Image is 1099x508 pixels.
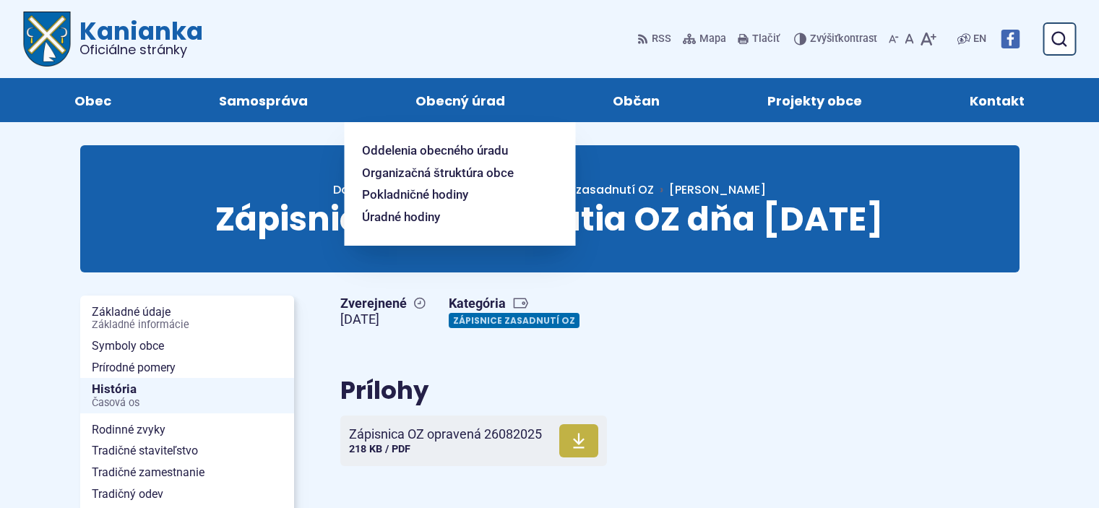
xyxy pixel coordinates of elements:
[80,440,294,462] a: Tradičné staviteľstvo
[340,377,853,404] h2: Prílohy
[362,139,508,162] span: Oddelenia obecného úradu
[637,24,674,54] a: RSS
[362,139,541,162] a: Oddelenia obecného úradu
[92,397,283,409] span: Časová os
[517,181,654,198] a: Zápisnice zasadnutí OZ
[333,181,400,198] span: Dokumenty
[767,78,862,122] span: Projekty obce
[92,440,283,462] span: Tradičné staviteľstvo
[79,43,203,56] span: Oficiálne stránky
[92,319,283,331] span: Základné informácie
[810,33,877,46] span: kontrast
[340,416,607,466] a: Zápisnica OZ opravená 26082025 218 KB / PDF
[362,162,514,184] span: Organizačná štruktúra obce
[219,78,308,122] span: Samospráva
[973,30,986,48] span: EN
[92,462,283,483] span: Tradičné zamestnanie
[362,184,541,206] a: Pokladničné hodiny
[80,301,294,335] a: Základné údajeZákladné informácie
[80,378,294,413] a: HistóriaČasová os
[35,78,150,122] a: Obec
[574,78,699,122] a: Občan
[80,462,294,483] a: Tradičné zamestnanie
[340,296,426,312] span: Zverejnené
[669,181,766,198] span: [PERSON_NAME]
[886,24,902,54] button: Zmenšiť veľkosť písma
[449,313,579,328] a: Zápisnice zasadnutí OZ
[80,419,294,441] a: Rodinné zvyky
[652,30,671,48] span: RSS
[902,24,917,54] button: Nastaviť pôvodnú veľkosť písma
[80,335,294,357] a: Symboly obce
[362,184,468,206] span: Pokladničné hodiny
[71,19,203,56] span: Kanianka
[92,483,283,505] span: Tradičný odev
[931,78,1064,122] a: Kontakt
[735,24,783,54] button: Tlačiť
[970,78,1025,122] span: Kontakt
[362,206,440,228] span: Úradné hodiny
[349,443,410,455] span: 218 KB / PDF
[449,296,585,312] span: Kategória
[680,24,729,54] a: Mapa
[699,30,726,48] span: Mapa
[74,78,111,122] span: Obec
[80,483,294,505] a: Tradičný odev
[1001,30,1020,48] img: Prejsť na Facebook stránku
[728,78,902,122] a: Projekty obce
[340,311,426,328] figcaption: [DATE]
[23,12,71,66] img: Prejsť na domovskú stránku
[613,78,660,122] span: Občan
[415,78,505,122] span: Obecný úrad
[92,357,283,379] span: Prírodné pomery
[362,206,541,228] a: Úradné hodiny
[92,335,283,357] span: Symboly obce
[80,357,294,379] a: Prírodné pomery
[92,301,283,335] span: Základné údaje
[333,181,415,198] a: Dokumenty
[654,181,766,198] a: [PERSON_NAME]
[917,24,939,54] button: Zväčšiť veľkosť písma
[92,419,283,441] span: Rodinné zvyky
[179,78,347,122] a: Samospráva
[752,33,780,46] span: Tlačiť
[349,427,542,442] span: Zápisnica OZ opravená 26082025
[376,78,544,122] a: Obecný úrad
[794,24,880,54] button: Zvýšiťkontrast
[23,12,203,66] a: Logo Kanianka, prejsť na domovskú stránku.
[92,378,283,413] span: História
[215,196,884,242] span: Zápisnica zo zasadnutia OZ dňa [DATE]
[810,33,838,45] span: Zvýšiť
[362,162,541,184] a: Organizačná štruktúra obce
[970,30,989,48] a: EN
